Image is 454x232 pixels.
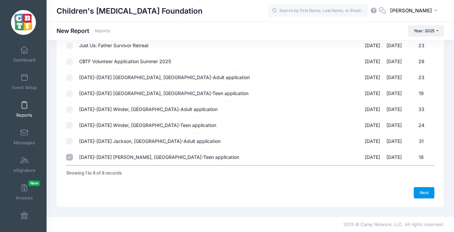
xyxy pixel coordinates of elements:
a: InvoicesNew [9,180,40,204]
td: [DATE] [362,150,383,165]
span: [DATE]-[DATE] Winder, [GEOGRAPHIC_DATA]-Teen application [79,122,216,128]
a: Event Setup [9,70,40,93]
td: [DATE] [383,118,405,134]
a: Reports [9,98,40,121]
td: [DATE] [362,102,383,118]
a: Next [414,187,434,198]
td: [DATE] [362,118,383,134]
td: [DATE] [362,70,383,86]
span: [DATE]-[DATE] [GEOGRAPHIC_DATA], [GEOGRAPHIC_DATA]-Adult application [79,74,250,80]
h1: New Report [57,27,110,34]
td: [DATE] [362,54,383,70]
td: [DATE] [383,54,405,70]
button: Year: 2025 [408,25,444,37]
span: [DATE]-[DATE] Jackson, [GEOGRAPHIC_DATA]-Adult application [79,138,221,144]
input: Search by First Name, Last Name, or Email... [268,4,368,18]
span: New [28,180,40,186]
td: [DATE] [383,102,405,118]
a: Financials [9,208,40,231]
span: Reports [16,112,32,118]
td: [DATE] [362,134,383,150]
td: 24 [405,118,434,134]
button: [PERSON_NAME] [386,3,444,19]
a: Reports [95,29,110,34]
td: [DATE] [383,86,405,102]
td: [DATE] [383,150,405,165]
td: 33 [405,102,434,118]
a: Dashboard [9,43,40,66]
h1: Children's [MEDICAL_DATA] Foundation [57,3,203,19]
td: 18 [405,150,434,165]
td: [DATE] [383,134,405,150]
span: [DATE]-[DATE] [GEOGRAPHIC_DATA], [GEOGRAPHIC_DATA]-Teen application [79,90,248,96]
span: 2025 © Camp Network, LLC. All rights reserved. [343,222,444,227]
td: 23 [405,38,434,54]
a: Messages [9,125,40,149]
span: [DATE]-[DATE] Winder, [GEOGRAPHIC_DATA]-Adult application [79,106,218,112]
span: Messages [14,140,35,146]
img: Children's Brain Tumor Foundation [11,10,36,35]
span: Just Us: Father Survivor Retreat [79,43,149,48]
span: [PERSON_NAME] [390,7,432,14]
td: 29 [405,54,434,70]
td: 31 [405,134,434,150]
a: eSignature [9,153,40,176]
td: 19 [405,86,434,102]
td: [DATE] [383,70,405,86]
span: Invoices [16,195,33,201]
td: [DATE] [383,38,405,54]
span: CBTF Volunteer Application Summer 2025 [79,58,171,64]
span: Year: 2025 [414,28,434,33]
div: Showing 1 to 8 of 8 records [66,166,122,181]
span: [DATE]-[DATE] [PERSON_NAME], [GEOGRAPHIC_DATA]-Teen application [79,154,239,160]
td: [DATE] [362,38,383,54]
td: 23 [405,70,434,86]
td: [DATE] [362,86,383,102]
span: Event Setup [12,85,37,90]
span: eSignature [13,168,36,173]
span: Dashboard [13,57,36,63]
